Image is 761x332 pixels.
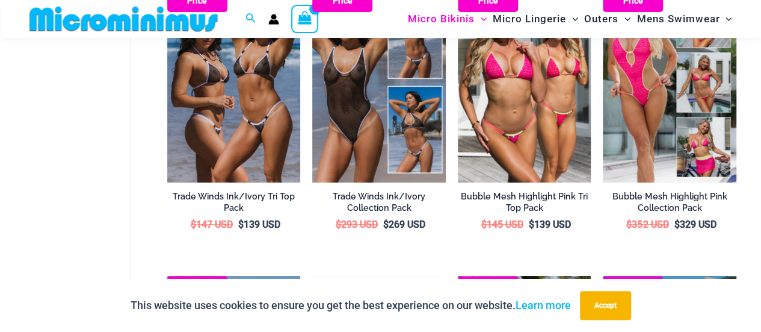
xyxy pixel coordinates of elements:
a: Trade Winds Ink/Ivory Collection Pack [312,191,446,218]
span: $ [529,219,534,230]
span: Micro Bikinis [408,4,475,34]
img: MM SHOP LOGO FLAT [25,5,223,33]
span: $ [674,219,679,230]
span: Menu Toggle [719,4,732,34]
bdi: 139 USD [238,219,280,230]
h2: Bubble Mesh Highlight Pink Collection Pack [603,191,736,213]
span: $ [191,219,196,230]
bdi: 139 USD [529,219,571,230]
a: Mens SwimwearMenu ToggleMenu Toggle [633,4,735,34]
span: Menu Toggle [475,4,487,34]
bdi: 352 USD [626,219,668,230]
bdi: 293 USD [336,219,378,230]
a: View Shopping Cart, empty [291,5,319,33]
a: Search icon link [245,11,256,27]
a: OutersMenu ToggleMenu Toggle [581,4,633,34]
nav: Site Navigation [403,2,737,36]
h2: Trade Winds Ink/Ivory Tri Top Pack [167,191,301,213]
span: Outers [584,4,618,34]
a: Micro BikinisMenu ToggleMenu Toggle [405,4,490,34]
span: Menu Toggle [566,4,578,34]
span: Menu Toggle [618,4,630,34]
a: Learn more [516,299,571,312]
span: $ [383,219,389,230]
span: $ [238,219,244,230]
bdi: 145 USD [481,219,523,230]
span: Mens Swimwear [636,4,719,34]
span: $ [626,219,632,230]
a: Bubble Mesh Highlight Pink Collection Pack [603,191,736,218]
bdi: 329 USD [674,219,716,230]
span: $ [481,219,487,230]
button: Accept [580,291,631,320]
iframe: TrustedSite Certified [30,40,138,281]
h2: Trade Winds Ink/Ivory Collection Pack [312,191,446,213]
bdi: 147 USD [191,219,233,230]
h2: Bubble Mesh Highlight Pink Tri Top Pack [458,191,591,213]
a: Micro LingerieMenu ToggleMenu Toggle [490,4,581,34]
a: Trade Winds Ink/Ivory Tri Top Pack [167,191,301,218]
span: $ [336,219,341,230]
a: Bubble Mesh Highlight Pink Tri Top Pack [458,191,591,218]
a: Account icon link [268,14,279,25]
p: This website uses cookies to ensure you get the best experience on our website. [131,296,571,315]
span: Micro Lingerie [493,4,566,34]
bdi: 269 USD [383,219,425,230]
